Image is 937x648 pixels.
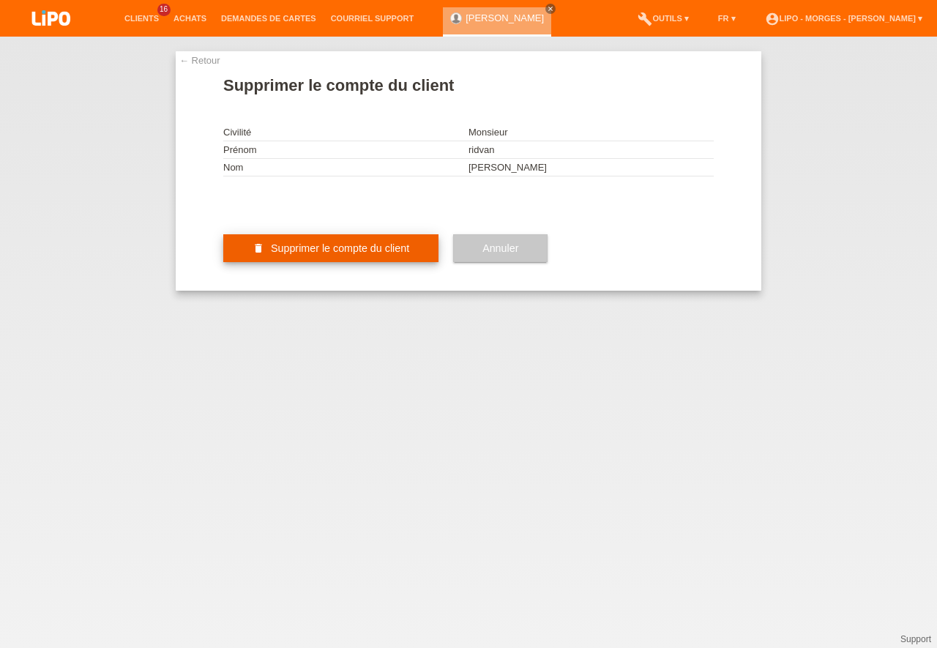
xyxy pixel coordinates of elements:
td: [PERSON_NAME] [468,159,714,176]
h1: Supprimer le compte du client [223,76,714,94]
a: Achats [166,14,214,23]
a: Clients [117,14,166,23]
td: Monsieur [468,124,714,141]
span: Annuler [482,242,518,254]
i: close [547,5,554,12]
td: Civilité [223,124,468,141]
span: Supprimer le compte du client [271,242,409,254]
i: build [638,12,652,26]
a: buildOutils ▾ [630,14,695,23]
a: account_circleLIPO - Morges - [PERSON_NAME] ▾ [758,14,930,23]
button: Annuler [453,234,548,262]
i: delete [253,242,264,254]
a: FR ▾ [711,14,743,23]
a: Demandes de cartes [214,14,324,23]
a: Courriel Support [324,14,421,23]
button: delete Supprimer le compte du client [223,234,438,262]
a: ← Retour [179,55,220,66]
a: LIPO pay [15,30,88,41]
a: [PERSON_NAME] [466,12,544,23]
td: Prénom [223,141,468,159]
td: Nom [223,159,468,176]
span: 16 [157,4,171,16]
i: account_circle [765,12,780,26]
a: Support [900,634,931,644]
td: ridvan [468,141,714,159]
a: close [545,4,556,14]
